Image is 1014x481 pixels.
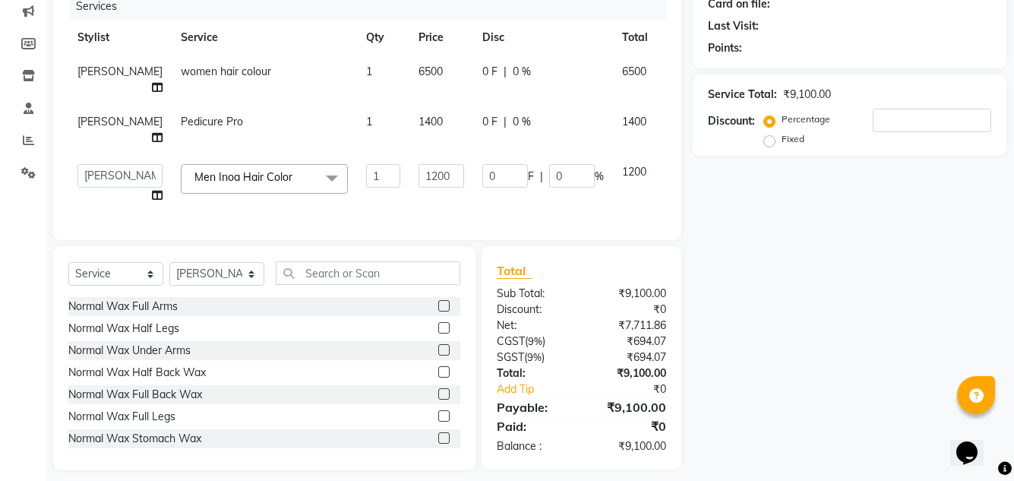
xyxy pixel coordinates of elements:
div: Normal Wax Under Arms [68,343,191,359]
div: ₹694.07 [581,334,677,350]
span: 9% [528,335,542,347]
span: 1 [366,65,372,78]
span: 9% [527,351,542,363]
label: Percentage [782,112,830,126]
span: % [595,169,604,185]
div: ₹694.07 [581,350,677,365]
span: 6500 [622,65,646,78]
span: CGST [497,334,525,348]
span: 0 F [482,64,498,80]
th: Action [657,21,707,55]
iframe: chat widget [950,420,999,466]
div: Paid: [485,417,581,435]
div: ₹9,100.00 [581,438,677,454]
span: | [504,64,507,80]
div: ₹0 [597,381,677,397]
a: Add Tip [485,381,597,397]
div: ₹7,711.86 [581,318,677,334]
div: ( ) [485,350,581,365]
span: 1400 [419,115,443,128]
a: x [292,170,299,184]
div: Service Total: [708,87,777,103]
span: women hair colour [181,65,271,78]
div: Sub Total: [485,286,581,302]
span: SGST [497,350,524,364]
div: ₹9,100.00 [581,398,677,416]
input: Search or Scan [276,261,460,285]
div: Normal Wax Full Arms [68,299,178,315]
div: Points: [708,40,742,56]
div: Normal Wax Full Back Wax [68,387,202,403]
span: 1200 [622,165,646,179]
span: | [504,114,507,130]
div: Normal Wax Full Legs [68,409,175,425]
th: Stylist [68,21,172,55]
span: | [540,169,543,185]
div: Payable: [485,398,581,416]
div: ₹0 [581,417,677,435]
th: Total [613,21,657,55]
span: 0 F [482,114,498,130]
div: Discount: [708,113,755,129]
div: ₹9,100.00 [581,365,677,381]
th: Disc [473,21,613,55]
div: Total: [485,365,581,381]
th: Qty [357,21,409,55]
div: Discount: [485,302,581,318]
div: ( ) [485,334,581,350]
span: 0 % [513,114,531,130]
span: Total [497,263,532,279]
span: F [528,169,534,185]
span: 1 [366,115,372,128]
div: ₹9,100.00 [783,87,831,103]
div: Balance : [485,438,581,454]
th: Service [172,21,357,55]
div: ₹9,100.00 [581,286,677,302]
div: Normal Wax Half Legs [68,321,179,337]
span: [PERSON_NAME] [77,65,163,78]
span: 1400 [622,115,646,128]
div: Net: [485,318,581,334]
label: Fixed [782,132,804,146]
span: 0 % [513,64,531,80]
div: Normal Wax Stomach Wax [68,431,201,447]
div: ₹0 [581,302,677,318]
div: Last Visit: [708,18,759,34]
th: Price [409,21,473,55]
span: [PERSON_NAME] [77,115,163,128]
span: 6500 [419,65,443,78]
span: Men Inoa Hair Color [194,170,292,184]
span: Pedicure Pro [181,115,243,128]
div: Normal Wax Half Back Wax [68,365,206,381]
